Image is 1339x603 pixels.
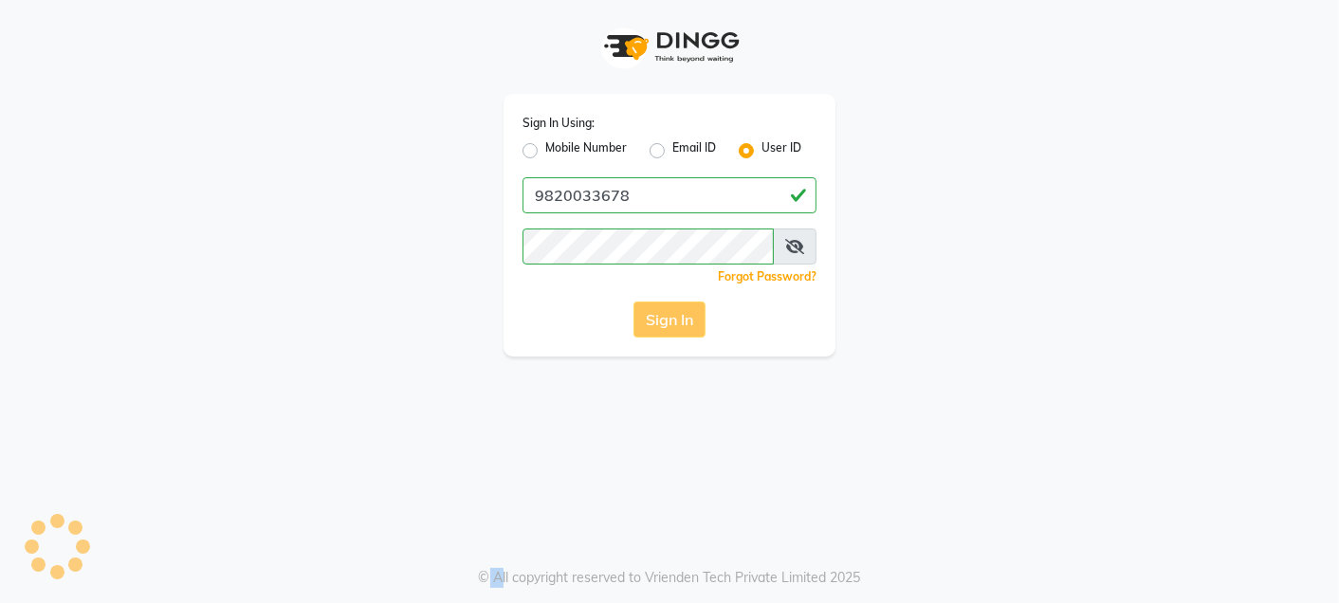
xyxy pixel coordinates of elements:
[718,269,816,283] a: Forgot Password?
[545,139,627,162] label: Mobile Number
[672,139,716,162] label: Email ID
[594,19,745,75] img: logo1.svg
[761,139,801,162] label: User ID
[523,228,774,265] input: Username
[523,177,816,213] input: Username
[523,115,595,132] label: Sign In Using:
